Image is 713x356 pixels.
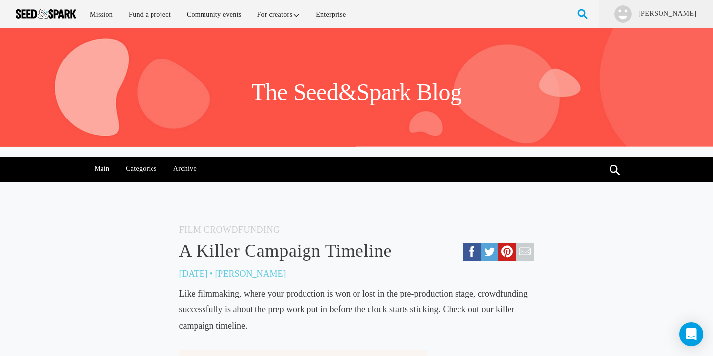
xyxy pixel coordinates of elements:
[121,157,162,180] a: Categories
[122,4,178,25] a: Fund a project
[179,286,534,334] div: Like filmmaking, where your production is won or lost in the pre-production stage, crowdfunding s...
[179,222,534,237] h5: Film Crowdfunding
[179,240,534,262] a: A Killer Campaign Timeline
[309,4,353,25] a: Enterprise
[89,157,115,180] a: Main
[168,157,202,180] a: Archive
[210,266,286,282] p: • [PERSON_NAME]
[180,4,249,25] a: Community events
[679,322,703,346] div: Open Intercom Messenger
[251,4,307,25] a: For creators
[614,5,632,23] img: user.png
[179,266,208,282] p: [DATE]
[83,4,120,25] a: Mission
[16,9,76,19] img: Seed amp; Spark
[637,9,697,19] a: [PERSON_NAME]
[251,77,461,107] h1: The Seed&Spark Blog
